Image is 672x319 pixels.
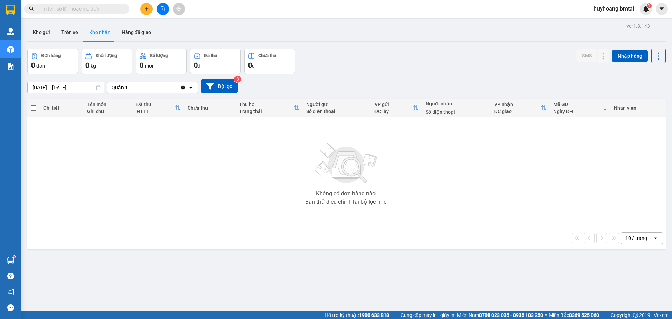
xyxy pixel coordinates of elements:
[7,257,14,264] img: warehouse-icon
[656,3,668,15] button: caret-down
[401,311,455,319] span: Cung cấp máy in - giấy in:
[305,199,388,205] div: Bạn thử điều chỉnh lại bộ lọc nhé!
[545,314,547,317] span: ⚪️
[31,61,35,69] span: 0
[13,256,15,258] sup: 1
[614,105,662,111] div: Nhân viên
[7,28,14,35] img: warehouse-icon
[659,6,665,12] span: caret-down
[188,85,194,90] svg: open
[7,273,14,279] span: question-circle
[27,49,78,74] button: Đơn hàng0đơn
[6,5,15,15] img: logo-vxr
[371,99,422,117] th: Toggle SortBy
[7,304,14,311] span: message
[87,109,129,114] div: Ghi chú
[188,105,232,111] div: Chưa thu
[311,139,381,188] img: svg+xml;base64,PHN2ZyBjbGFzcz0ibGlzdC1wbHVnX19zdmciIHhtbG5zPSJodHRwOi8vd3d3LnczLm9yZy8yMDAwL3N2Zy...
[491,99,550,117] th: Toggle SortBy
[653,235,658,241] svg: open
[553,109,601,114] div: Ngày ĐH
[157,3,169,15] button: file-add
[252,63,255,69] span: đ
[160,6,165,11] span: file-add
[201,79,238,93] button: Bộ lọc
[359,312,389,318] strong: 1900 633 818
[7,63,14,70] img: solution-icon
[91,63,96,69] span: kg
[38,5,121,13] input: Tìm tên, số ĐT hoặc mã đơn
[176,6,181,11] span: aim
[29,6,34,11] span: search
[647,3,652,8] sup: 1
[612,50,648,62] button: Nhập hàng
[82,49,132,74] button: Khối lượng0kg
[633,313,638,318] span: copyright
[56,24,84,41] button: Trên xe
[604,311,605,319] span: |
[140,3,153,15] button: plus
[7,46,14,53] img: warehouse-icon
[494,102,541,107] div: VP nhận
[41,53,61,58] div: Đơn hàng
[136,109,175,114] div: HTTT
[7,289,14,295] span: notification
[306,109,367,114] div: Số điện thoại
[116,24,157,41] button: Hàng đã giao
[248,61,252,69] span: 0
[173,3,185,15] button: aim
[306,102,367,107] div: Người gửi
[145,63,155,69] span: món
[426,101,487,106] div: Người nhận
[140,61,143,69] span: 0
[457,311,543,319] span: Miền Nam
[569,312,599,318] strong: 0369 525 060
[494,109,541,114] div: ĐC giao
[112,84,128,91] div: Quận 1
[239,102,294,107] div: Thu hộ
[144,6,149,11] span: plus
[479,312,543,318] strong: 0708 023 035 - 0935 103 250
[96,53,117,58] div: Khối lượng
[374,102,413,107] div: VP gửi
[194,61,198,69] span: 0
[36,63,45,69] span: đơn
[236,99,303,117] th: Toggle SortBy
[128,84,129,91] input: Selected Quận 1.
[625,235,647,242] div: 10 / trang
[27,24,56,41] button: Kho gửi
[325,311,389,319] span: Hỗ trợ kỹ thuật:
[136,102,175,107] div: Đã thu
[133,99,184,117] th: Toggle SortBy
[626,22,650,30] div: ver 1.8.143
[28,82,104,93] input: Select a date range.
[316,191,377,196] div: Không có đơn hàng nào.
[549,311,599,319] span: Miền Bắc
[85,61,89,69] span: 0
[150,53,168,58] div: Số lượng
[648,3,650,8] span: 1
[43,105,80,111] div: Chi tiết
[84,24,116,41] button: Kho nhận
[426,109,487,115] div: Số điện thoại
[374,109,413,114] div: ĐC lấy
[258,53,276,58] div: Chưa thu
[234,76,241,83] sup: 3
[244,49,295,74] button: Chưa thu0đ
[394,311,395,319] span: |
[588,4,640,13] span: huyhoang.bmtai
[643,6,649,12] img: icon-new-feature
[198,63,201,69] span: đ
[180,85,186,90] svg: Clear value
[553,102,601,107] div: Mã GD
[204,53,217,58] div: Đã thu
[190,49,241,74] button: Đã thu0đ
[239,109,294,114] div: Trạng thái
[576,49,597,62] button: SMS
[87,102,129,107] div: Tên món
[550,99,610,117] th: Toggle SortBy
[136,49,187,74] button: Số lượng0món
